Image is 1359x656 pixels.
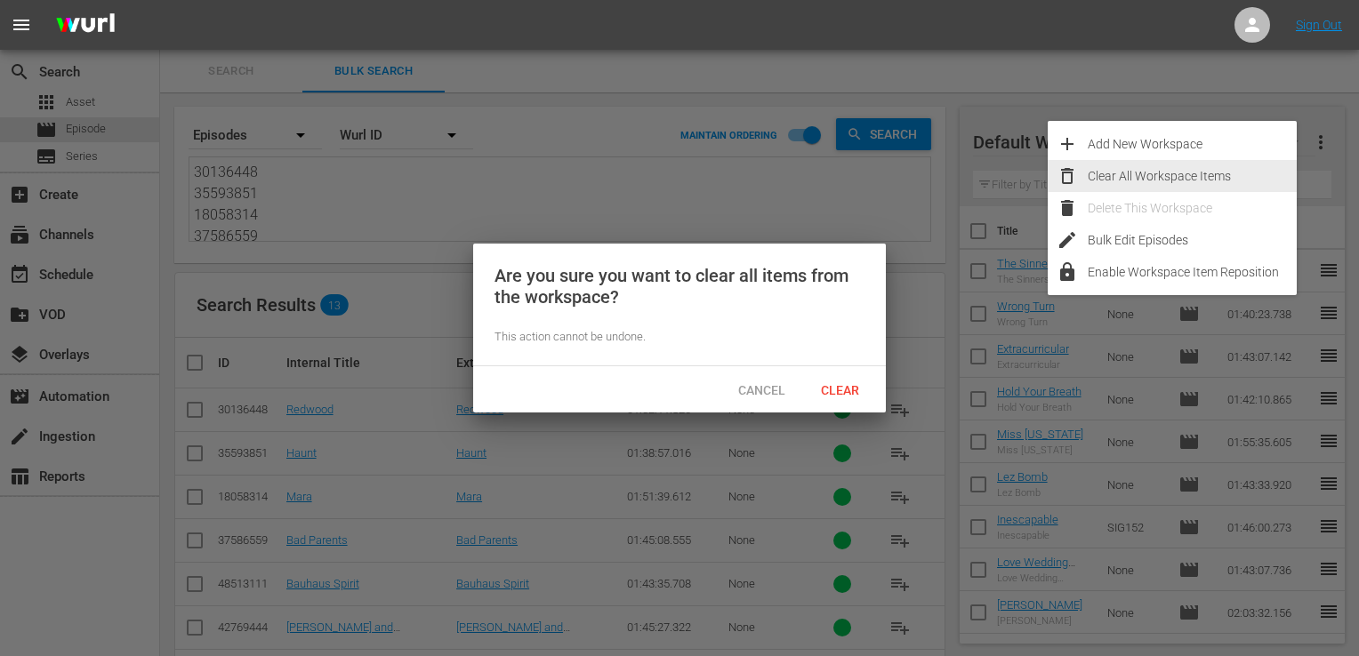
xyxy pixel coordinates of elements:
div: Are you sure you want to clear all items from the workspace? [495,265,864,308]
span: edit [1057,229,1078,251]
div: Enable Workspace Item Reposition [1088,256,1297,288]
img: ans4CAIJ8jUAAAAAAAAAAAAAAAAAAAAAAAAgQb4GAAAAAAAAAAAAAAAAAAAAAAAAJMjXAAAAAAAAAAAAAAAAAAAAAAAAgAT5G... [43,4,128,46]
span: Clear [807,383,873,397]
button: Cancel [722,373,800,405]
span: Cancel [724,383,800,397]
div: Bulk Edit Episodes [1088,224,1297,256]
span: menu [11,14,32,36]
a: Sign Out [1296,18,1342,32]
span: lock [1057,261,1078,283]
button: Clear [800,373,879,405]
div: Clear All Workspace Items [1088,160,1297,192]
span: add [1057,133,1078,155]
div: This action cannot be undone. [495,329,864,346]
span: delete [1057,197,1078,219]
div: Add New Workspace [1088,128,1297,160]
div: Delete This Workspace [1088,192,1297,224]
